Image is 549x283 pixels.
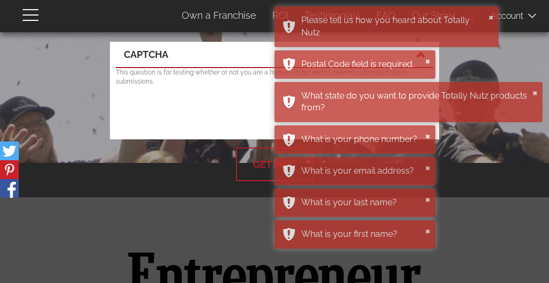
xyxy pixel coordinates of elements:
button: × [425,193,431,204]
div: Postal Code field is required. [301,58,422,71]
button: Get Info [236,147,314,181]
button: × [425,130,431,141]
div: What is your phone number? [301,133,422,146]
button: × [425,225,431,236]
div: Please tell us how you heard about Totally Nutz [301,14,485,39]
button: × [532,87,538,98]
a: CAPTCHA [124,48,425,62]
a: Our Story [404,4,463,27]
button: × [425,162,431,173]
button: × [425,55,431,66]
a: FAQ [368,4,404,27]
a: ROI [264,4,296,27]
a: Testimonials [296,4,368,27]
a: Own a Franchise [174,4,264,27]
p: This question is for testing whether or not you are a human visitor and to prevent automated spam... [116,68,433,86]
div: What is your first name? [301,228,422,241]
div: What is your email address? [301,165,422,177]
iframe: reCAPTCHA [116,92,279,133]
div: What is your last name? [301,197,422,209]
button: × [488,11,494,22]
div: What state do you want to provide Totally Nutz products from? [301,90,529,115]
